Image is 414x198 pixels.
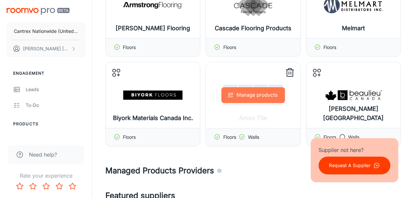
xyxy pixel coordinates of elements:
[105,165,401,177] h4: Managed Products Providers
[26,180,40,193] button: Rate 2 star
[29,151,57,159] span: Need help?
[329,162,371,169] p: Request A Supplier
[53,180,66,193] button: Rate 4 star
[7,8,69,15] img: Roomvo PRO Beta
[26,86,85,93] div: Leads
[123,134,136,141] p: Floors
[248,134,259,141] p: Walls
[318,157,390,174] button: Request A Supplier
[14,28,78,35] p: Cantrex Nationwide (United Floors)
[5,172,87,180] p: Rate your experience
[66,180,79,193] button: Rate 5 star
[26,136,85,144] div: My Products
[40,180,53,193] button: Rate 3 star
[123,44,136,51] p: Floors
[318,146,390,154] p: Supplier not here?
[7,23,85,40] button: Cantrex Nationwide (United Floors)
[13,180,26,193] button: Rate 1 star
[23,45,69,52] p: [PERSON_NAME] [PERSON_NAME]
[223,134,236,141] p: Floors
[323,134,336,141] p: Floors
[217,165,222,177] div: Agencies and suppliers who work with us to automatically identify the specific products you carry
[348,134,359,141] p: Walls
[221,87,285,103] button: Manage products
[7,40,85,57] button: [PERSON_NAME] [PERSON_NAME]
[26,102,85,109] div: To-do
[323,44,336,51] p: Floors
[223,44,236,51] p: Floors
